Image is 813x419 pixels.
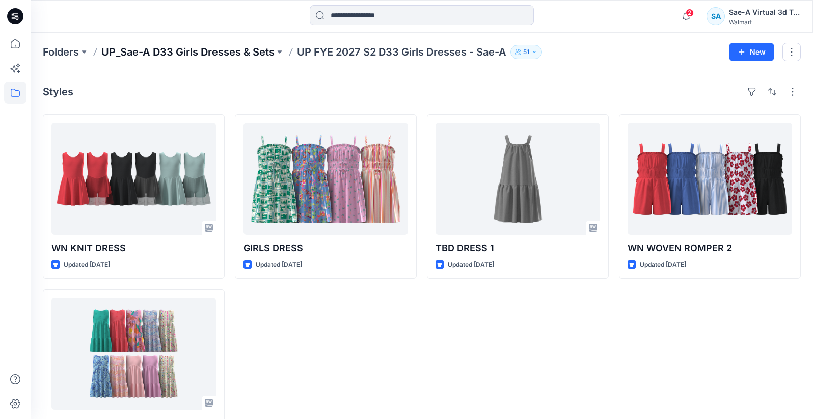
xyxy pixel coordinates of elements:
[64,259,110,270] p: Updated [DATE]
[640,259,686,270] p: Updated [DATE]
[523,46,529,58] p: 51
[436,123,600,235] a: TBD DRESS 1
[51,241,216,255] p: WN KNIT DRESS
[43,45,79,59] a: Folders
[51,123,216,235] a: WN KNIT DRESS
[628,241,792,255] p: WN WOVEN ROMPER 2
[686,9,694,17] span: 2
[729,43,774,61] button: New
[729,18,800,26] div: Walmart
[436,241,600,255] p: TBD DRESS 1
[101,45,275,59] a: UP_Sae-A D33 Girls Dresses & Sets
[510,45,542,59] button: 51
[256,259,302,270] p: Updated [DATE]
[51,298,216,410] a: S2 26 WN DRESS1
[628,123,792,235] a: WN WOVEN ROMPER 2
[243,241,408,255] p: GIRLS DRESS
[43,86,73,98] h4: Styles
[729,6,800,18] div: Sae-A Virtual 3d Team
[707,7,725,25] div: SA
[297,45,506,59] p: UP FYE 2027 S2 D33 Girls Dresses - Sae-A
[243,123,408,235] a: GIRLS DRESS
[448,259,494,270] p: Updated [DATE]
